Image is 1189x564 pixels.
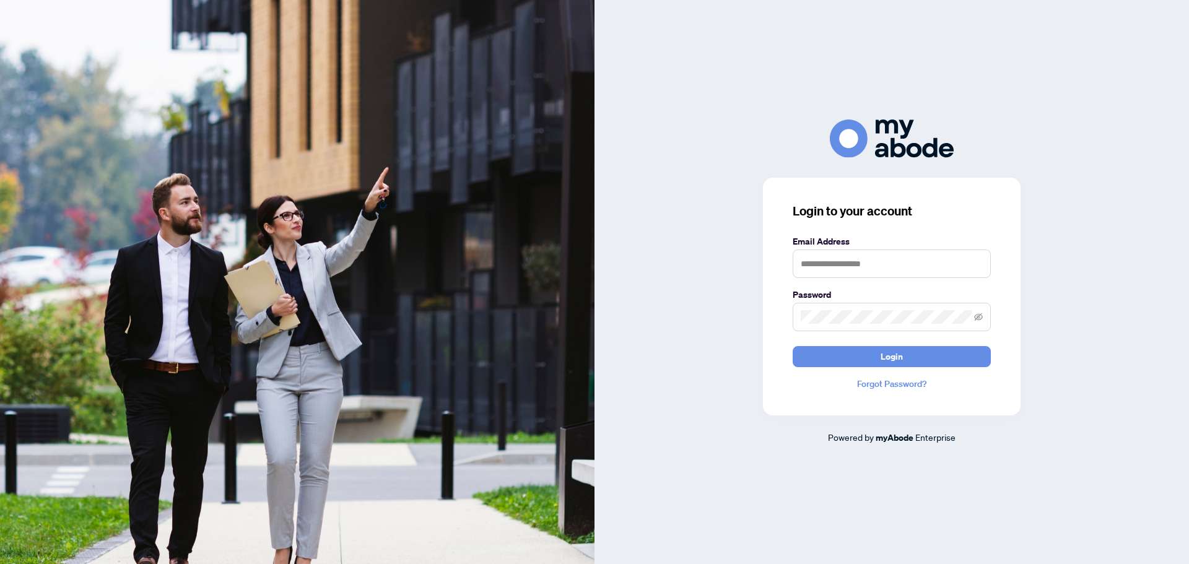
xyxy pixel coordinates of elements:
[974,313,983,321] span: eye-invisible
[830,119,954,157] img: ma-logo
[793,235,991,248] label: Email Address
[793,202,991,220] h3: Login to your account
[793,377,991,391] a: Forgot Password?
[828,432,874,443] span: Powered by
[793,288,991,302] label: Password
[915,432,956,443] span: Enterprise
[881,347,903,367] span: Login
[793,346,991,367] button: Login
[876,431,913,445] a: myAbode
